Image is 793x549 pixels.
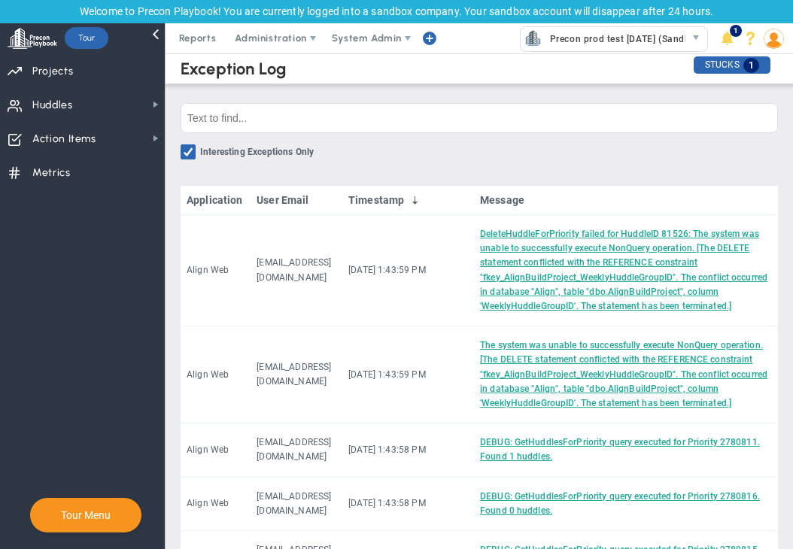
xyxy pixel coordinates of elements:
span: Projects [32,56,73,87]
li: Announcements [716,23,739,53]
td: [DATE] 1:43:58 PM [342,478,474,531]
td: Align Web [181,215,251,326]
td: [EMAIL_ADDRESS][DOMAIN_NAME] [251,326,342,423]
a: Application [187,194,245,206]
a: DeleteHuddleForPriority failed for HuddleID 81526: The system was unable to successfully execute ... [480,229,767,311]
a: DEBUG: GetHuddlesForPriority query executed for Priority 2780811. Found 1 huddles. [480,437,760,462]
span: 1 [743,58,759,73]
td: Align Web [181,478,251,531]
span: Action Items [32,123,96,155]
td: [EMAIL_ADDRESS][DOMAIN_NAME] [251,215,342,326]
td: [EMAIL_ADDRESS][DOMAIN_NAME] [251,478,342,531]
span: Huddles [32,89,73,121]
img: 64089.Person.photo [764,29,784,49]
li: Help & Frequently Asked Questions (FAQ) [739,23,762,53]
span: Precon prod test [DATE] (Sandbox) [542,29,704,50]
td: [DATE] 1:43:59 PM [342,326,474,423]
span: System Admin [332,32,402,44]
div: Exception Log [181,62,286,76]
span: 1 [730,25,742,37]
td: Align Web [181,326,251,423]
span: Metrics [32,157,71,189]
a: Message [480,194,772,206]
a: Timestamp [348,194,468,206]
a: User Email [257,194,336,206]
img: 33581.Company.photo [524,29,542,47]
td: [EMAIL_ADDRESS][DOMAIN_NAME] [251,423,342,477]
span: Reports [172,23,224,53]
span: select [685,27,707,51]
td: [DATE] 1:43:59 PM [342,215,474,326]
td: [DATE] 1:43:58 PM [342,423,474,477]
a: The system was unable to successfully execute NonQuery operation. [The DELETE statement conflicte... [480,340,767,408]
input: Text to find... [181,103,778,133]
button: Tour Menu [56,508,115,522]
td: Align Web [181,423,251,477]
span: Administration [235,32,306,44]
a: DEBUG: GetHuddlesForPriority query executed for Priority 2780816. Found 0 huddles. [480,491,760,516]
span: Interesting Exceptions Only [200,144,314,162]
div: STUCKS [694,56,770,74]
